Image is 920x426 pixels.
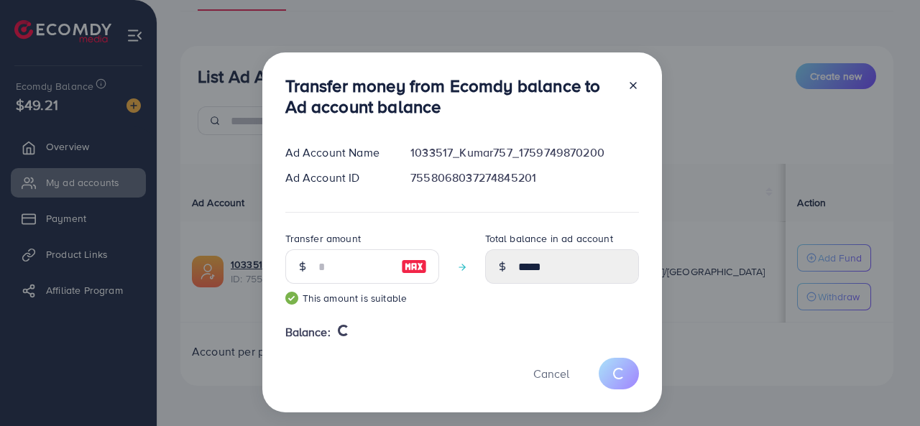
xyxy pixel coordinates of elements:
label: Transfer amount [285,231,361,246]
small: This amount is suitable [285,291,439,305]
iframe: Chat [859,361,909,415]
div: Ad Account Name [274,144,400,161]
div: 1033517_Kumar757_1759749870200 [399,144,650,161]
span: Cancel [533,366,569,381]
button: Cancel [515,358,587,389]
div: 7558068037274845201 [399,170,650,186]
label: Total balance in ad account [485,231,613,246]
img: guide [285,292,298,305]
h3: Transfer money from Ecomdy balance to Ad account balance [285,75,616,117]
div: Ad Account ID [274,170,400,186]
span: Balance: [285,324,331,341]
img: image [401,258,427,275]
